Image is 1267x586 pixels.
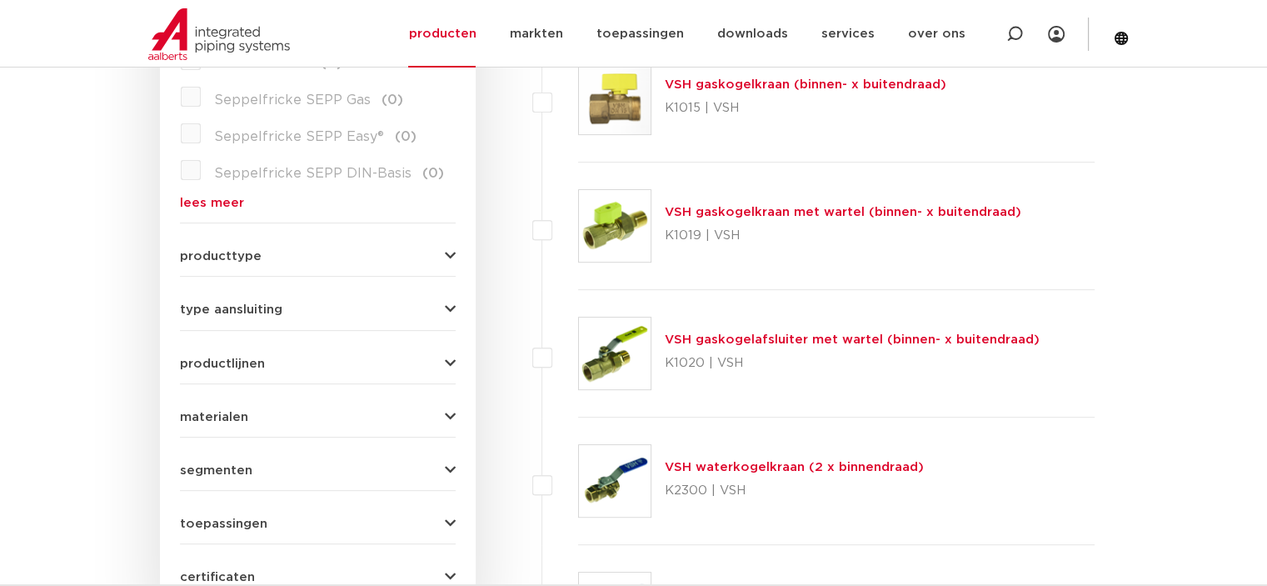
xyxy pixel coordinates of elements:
[579,190,651,262] img: Thumbnail for VSH gaskogelkraan met wartel (binnen- x buitendraad)
[180,464,252,477] span: segmenten
[180,250,456,263] button: producttype
[180,303,282,316] span: type aansluiting
[180,197,456,209] a: lees meer
[665,461,924,473] a: VSH waterkogelkraan (2 x binnendraad)
[180,518,267,530] span: toepassingen
[395,130,417,143] span: (0)
[180,358,265,370] span: productlijnen
[180,411,248,423] span: materialen
[180,571,456,583] button: certificaten
[665,223,1021,249] p: K1019 | VSH
[180,303,456,316] button: type aansluiting
[579,318,651,389] img: Thumbnail for VSH gaskogelafsluiter met wartel (binnen- x buitendraad)
[180,518,456,530] button: toepassingen
[214,130,384,143] span: Seppelfricke SEPP Easy®
[180,411,456,423] button: materialen
[665,350,1040,377] p: K1020 | VSH
[579,445,651,517] img: Thumbnail for VSH waterkogelkraan (2 x binnendraad)
[665,78,946,91] a: VSH gaskogelkraan (binnen- x buitendraad)
[422,167,444,180] span: (0)
[180,464,456,477] button: segmenten
[579,63,651,134] img: Thumbnail for VSH gaskogelkraan (binnen- x buitendraad)
[665,478,924,504] p: K2300 | VSH
[665,333,1040,346] a: VSH gaskogelafsluiter met wartel (binnen- x buitendraad)
[382,93,403,107] span: (0)
[214,167,412,180] span: Seppelfricke SEPP DIN-Basis
[665,206,1021,218] a: VSH gaskogelkraan met wartel (binnen- x buitendraad)
[180,571,255,583] span: certificaten
[180,358,456,370] button: productlijnen
[214,93,371,107] span: Seppelfricke SEPP Gas
[180,250,262,263] span: producttype
[665,95,946,122] p: K1015 | VSH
